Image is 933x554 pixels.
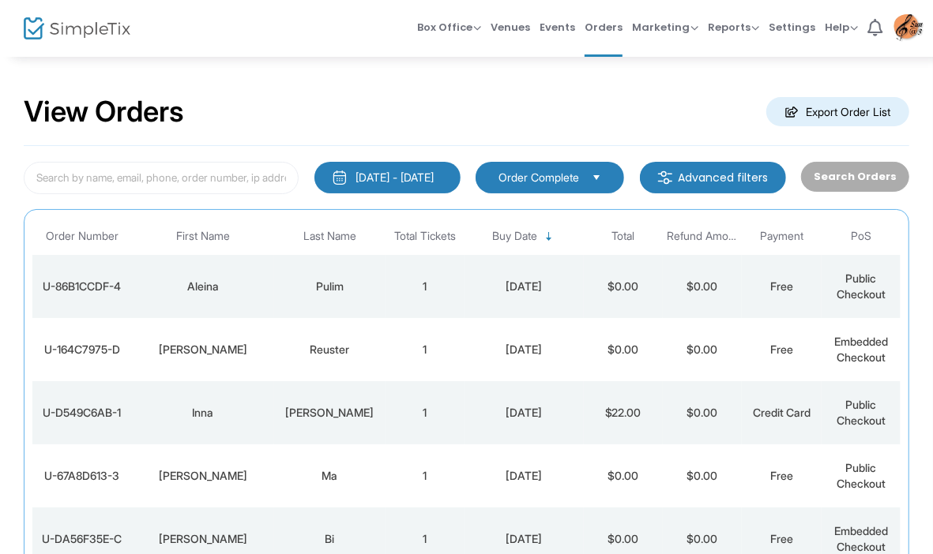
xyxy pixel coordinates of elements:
span: Last Name [303,230,356,243]
span: Box Office [417,20,481,35]
span: Public Checkout [837,398,886,427]
td: $0.00 [663,381,742,444]
span: First Name [176,230,230,243]
div: U-D549C6AB-1 [36,405,127,421]
div: Ma [278,468,382,484]
span: Orders [585,7,623,47]
td: $0.00 [584,255,663,318]
div: Pulim [278,279,382,294]
td: $22.00 [584,381,663,444]
div: U-67A8D613-3 [36,468,127,484]
td: $0.00 [663,444,742,507]
td: 1 [386,318,465,381]
span: Embedded Checkout [834,524,888,553]
div: Mazelev [278,405,382,421]
span: Help [825,20,858,35]
div: 9/13/2025 [468,405,580,421]
td: $0.00 [584,318,663,381]
button: [DATE] - [DATE] [314,162,461,193]
m-button: Export Order List [766,97,909,126]
span: PoS [851,230,871,243]
div: U-86B1CCDF-4 [36,279,127,294]
input: Search by name, email, phone, order number, ip address, or last 4 digits of card [24,162,299,194]
span: Public Checkout [837,271,886,301]
th: Total [584,218,663,255]
td: $0.00 [663,318,742,381]
div: Bi [278,531,382,547]
div: 9/12/2025 [468,468,580,484]
div: Roselyn [135,531,270,547]
div: 9/13/2025 [468,279,580,294]
img: monthly [332,170,348,185]
div: U-164C7975-D [36,342,127,357]
span: Events [540,7,575,47]
span: Order Complete [498,170,579,185]
span: Sortable [543,230,555,243]
span: Marketing [632,20,698,35]
span: Payment [760,230,803,243]
m-button: Advanced filters [640,162,786,193]
td: $0.00 [584,444,663,507]
div: Michelle [135,468,270,484]
span: Buy Date [492,230,537,243]
span: Order Number [46,230,119,243]
th: Total Tickets [386,218,465,255]
span: Credit Card [753,406,811,419]
span: Reports [708,20,759,35]
img: filter [657,170,673,185]
span: Venues [491,7,530,47]
div: Aleina [135,279,270,294]
div: Reuster [278,342,382,357]
span: Free [770,532,793,545]
span: Free [770,343,793,356]
span: Public Checkout [837,461,886,490]
div: U-DA56F35E-C [36,531,127,547]
td: 1 [386,255,465,318]
td: 1 [386,444,465,507]
button: Select [585,169,608,186]
span: Settings [769,7,815,47]
div: 9/12/2025 [468,531,580,547]
h2: View Orders [24,95,184,129]
span: Free [770,279,793,293]
th: Refund Amount [663,218,742,255]
div: Perrin [135,342,270,357]
span: Free [770,469,793,482]
div: Inna [135,405,270,421]
div: [DATE] - [DATE] [356,170,435,185]
td: 1 [386,381,465,444]
span: Embedded Checkout [834,335,888,364]
td: $0.00 [663,255,742,318]
div: 9/13/2025 [468,342,580,357]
